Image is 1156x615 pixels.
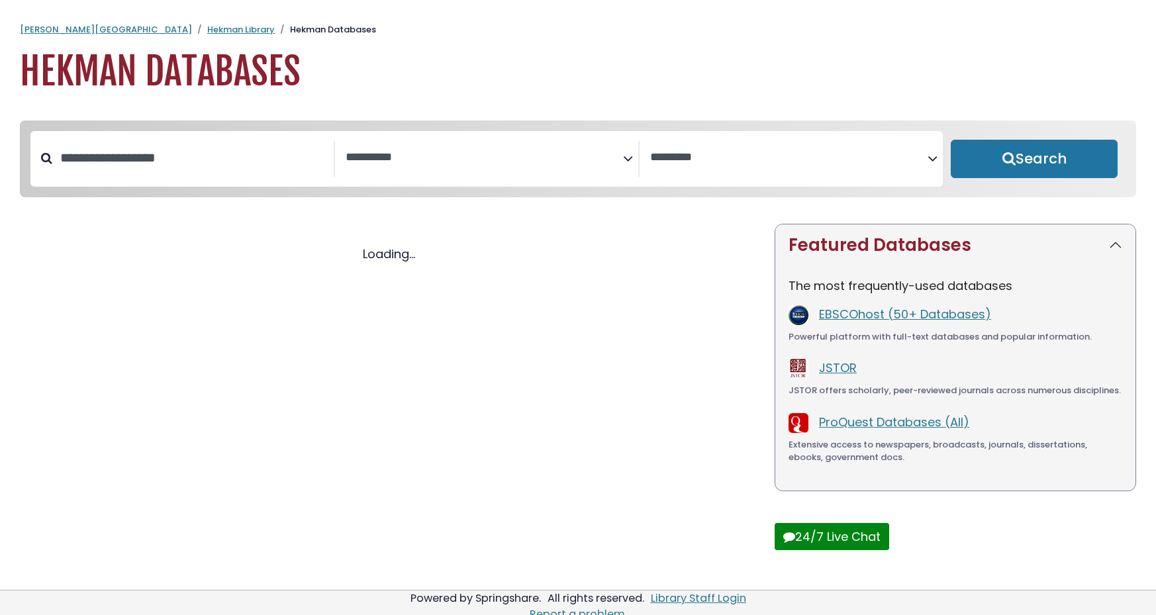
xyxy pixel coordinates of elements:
textarea: Search [650,151,928,165]
a: ProQuest Databases (All) [819,414,969,430]
div: Powerful platform with full-text databases and popular information. [789,330,1122,344]
nav: Search filters [20,120,1136,197]
a: JSTOR [819,359,857,376]
a: EBSCOhost (50+ Databases) [819,306,991,322]
li: Hekman Databases [275,23,376,36]
a: [PERSON_NAME][GEOGRAPHIC_DATA] [20,23,192,36]
button: 24/7 Live Chat [775,523,889,550]
textarea: Search [346,151,623,165]
button: Submit for Search Results [951,140,1118,178]
p: The most frequently-used databases [789,277,1122,295]
div: Loading... [20,245,759,263]
div: All rights reserved. [546,591,646,606]
div: JSTOR offers scholarly, peer-reviewed journals across numerous disciplines. [789,384,1122,397]
div: Powered by Springshare. [409,591,543,606]
h1: Hekman Databases [20,50,1136,94]
a: Library Staff Login [651,591,746,606]
nav: breadcrumb [20,23,1136,36]
button: Featured Databases [775,224,1135,266]
a: Hekman Library [207,23,275,36]
div: Extensive access to newspapers, broadcasts, journals, dissertations, ebooks, government docs. [789,438,1122,464]
input: Search database by title or keyword [52,147,334,169]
